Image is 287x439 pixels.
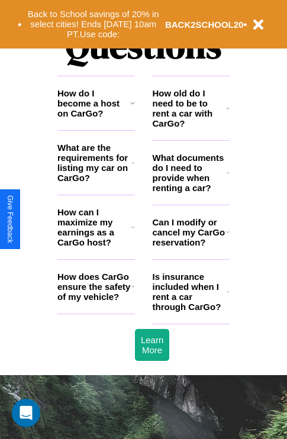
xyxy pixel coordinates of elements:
button: Back to School savings of 20% in select cities! Ends [DATE] 10am PT.Use code: [22,6,165,43]
h3: What documents do I need to provide when renting a car? [153,153,227,193]
b: BACK2SCHOOL20 [165,20,244,30]
h3: How do I become a host on CarGo? [57,88,130,118]
h3: Can I modify or cancel my CarGo reservation? [153,217,226,247]
h3: What are the requirements for listing my car on CarGo? [57,143,131,183]
button: Learn More [135,329,169,361]
h3: Is insurance included when I rent a car through CarGo? [153,272,227,312]
h3: How old do I need to be to rent a car with CarGo? [153,88,227,128]
h3: How does CarGo ensure the safety of my vehicle? [57,272,131,302]
h3: How can I maximize my earnings as a CarGo host? [57,207,131,247]
div: Open Intercom Messenger [12,399,40,427]
div: Give Feedback [6,195,14,243]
